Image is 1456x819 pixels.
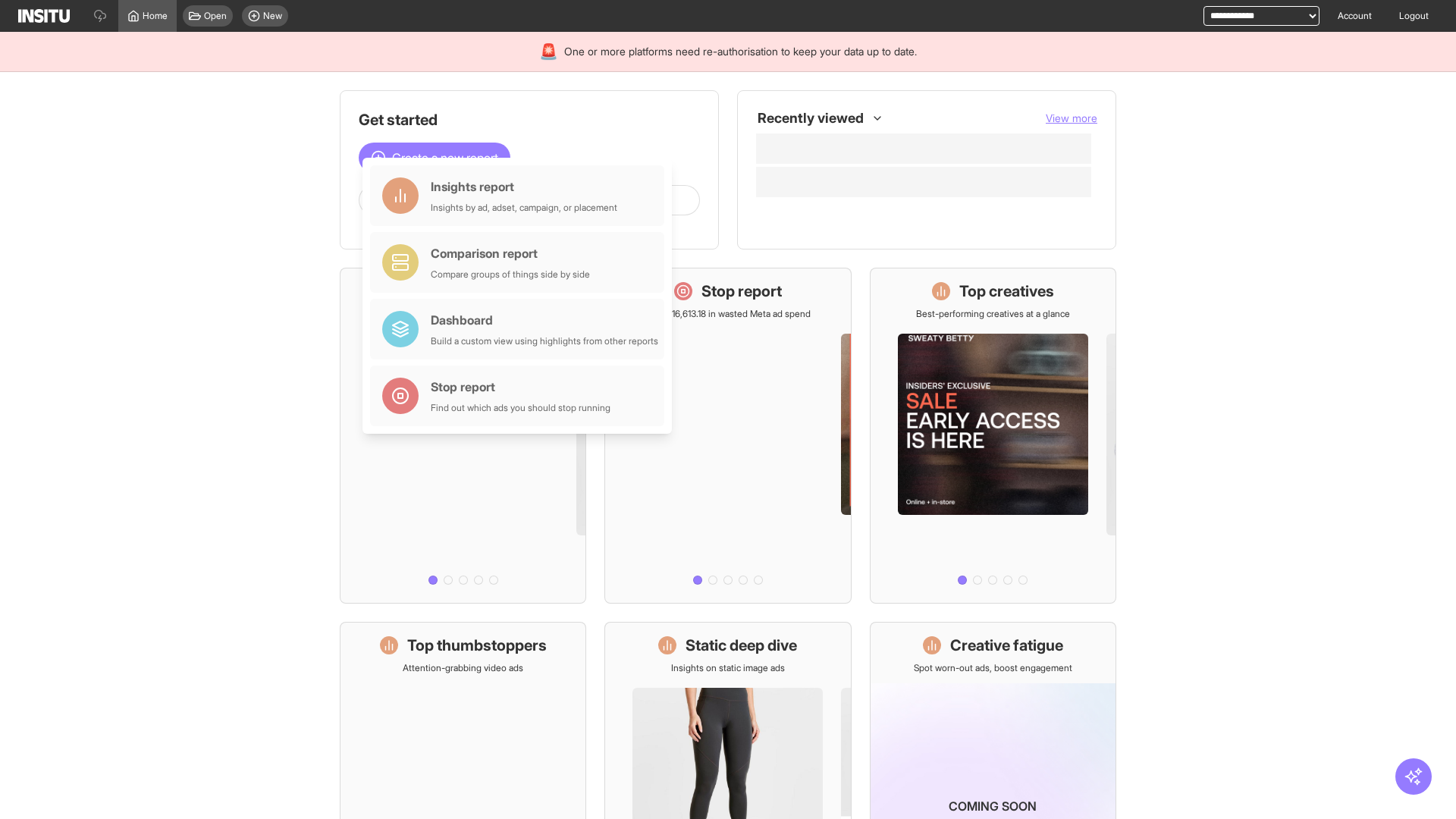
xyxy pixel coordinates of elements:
[959,281,1054,302] h1: Top creatives
[686,635,797,656] h1: Static deep dive
[431,202,617,214] div: Insights by ad, adset, campaign, or placement
[604,268,851,604] a: Stop reportSave £16,613.18 in wasted Meta ad spend
[143,10,168,22] span: Home
[263,10,282,22] span: New
[870,268,1116,604] a: Top creativesBest-performing creatives at a glance
[431,335,658,347] div: Build a custom view using highlights from other reports
[671,662,785,674] p: Insights on static image ads
[1046,111,1097,126] button: View more
[18,9,70,23] img: Logo
[392,149,498,167] span: Create a new report
[431,244,590,262] div: Comparison report
[701,281,782,302] h1: Stop report
[431,378,610,396] div: Stop report
[359,109,700,130] h1: Get started
[340,268,586,604] a: What's live nowSee all active ads instantly
[431,402,610,414] div: Find out which ads you should stop running
[204,10,227,22] span: Open
[359,143,510,173] button: Create a new report
[431,268,590,281] div: Compare groups of things side by side
[431,311,658,329] div: Dashboard
[645,308,811,320] p: Save £16,613.18 in wasted Meta ad spend
[564,44,917,59] span: One or more platforms need re-authorisation to keep your data up to date.
[407,635,547,656] h1: Top thumbstoppers
[539,41,558,62] div: 🚨
[403,662,523,674] p: Attention-grabbing video ads
[431,177,617,196] div: Insights report
[916,308,1070,320] p: Best-performing creatives at a glance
